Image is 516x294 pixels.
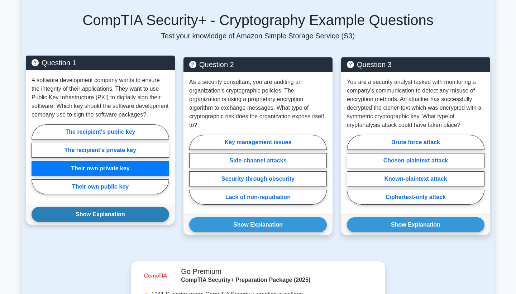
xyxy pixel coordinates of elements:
button: Show Explanation [189,217,327,232]
p: Test your knowledge of Amazon Simple Storage Service (S3) [26,32,490,40]
label: Brute force attack [347,135,484,150]
button: Show Explanation [32,207,169,222]
h5: Question 1 [32,58,169,67]
label: Security through obscurity [189,171,327,186]
h5: Question 3 [347,60,484,69]
label: Side-channel attacks [189,153,327,168]
label: The recipient's private key [32,143,169,158]
h5: Question 2 [189,60,327,69]
button: Show Explanation [347,217,484,232]
label: Ciphertext-only attack [347,190,484,205]
p: As a security consultant, you are auditing an organization's cryptographic policies. The organiza... [189,78,327,129]
p: A software development company wants to ensure the integrity of their applications. They want to ... [32,76,169,119]
h5: CompTIA Security+ - Cryptography Example Questions [26,11,490,29]
label: Known-plaintext attack [347,171,484,186]
label: Chosen-plaintext attack [347,153,484,168]
label: Lack of non-repudiation [189,190,327,205]
label: Their own private key [32,161,169,176]
label: Their own public key [32,179,169,194]
p: You are a security analyst tasked with monitoring a company's communication to detect any misuse ... [347,78,484,129]
label: Key management issues [189,135,327,150]
label: The recipient's public key [32,124,169,139]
